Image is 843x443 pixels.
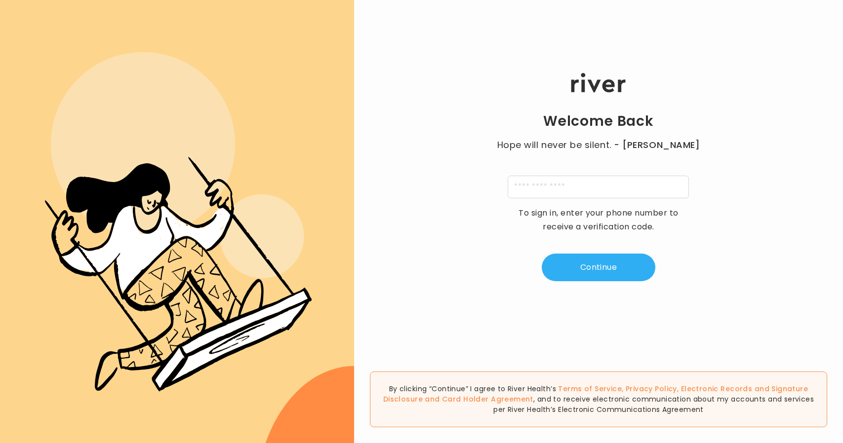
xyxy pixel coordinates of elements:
[543,112,654,130] h1: Welcome Back
[614,138,700,152] span: - [PERSON_NAME]
[493,394,814,414] span: , and to receive electronic communication about my accounts and services per River Health’s Elect...
[487,138,710,152] p: Hope will never be silent.
[542,254,655,281] button: Continue
[626,384,677,394] a: Privacy Policy
[442,394,533,404] a: Card Holder Agreement
[558,384,622,394] a: Terms of Service
[512,206,685,234] p: To sign in, enter your phone number to receive a verification code.
[383,384,808,404] a: Electronic Records and Signature Disclosure
[383,384,808,404] span: , , and
[370,371,827,427] div: By clicking “Continue” I agree to River Health’s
